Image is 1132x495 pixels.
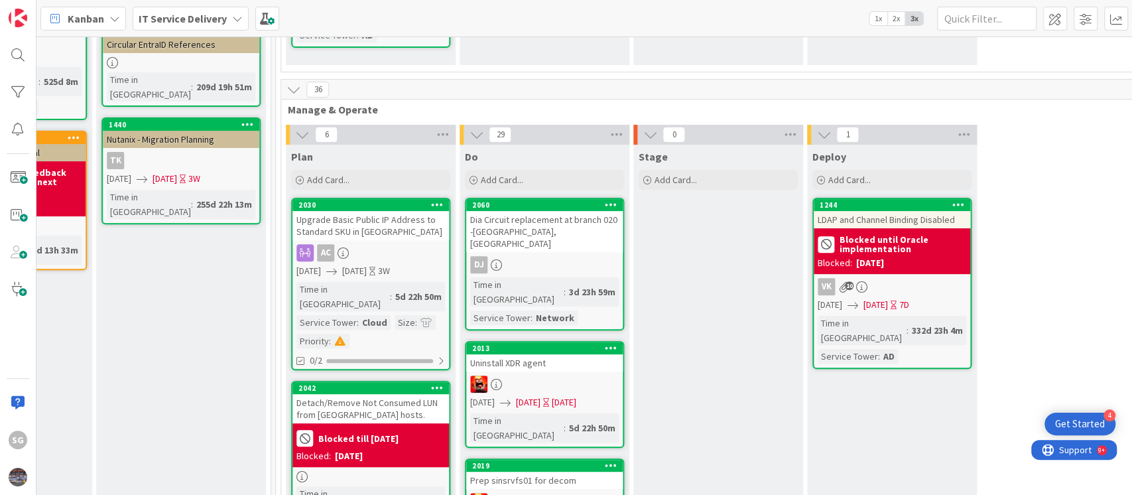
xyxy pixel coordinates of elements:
[68,11,104,27] span: Kanban
[306,82,329,98] span: 36
[564,285,566,299] span: :
[292,382,449,423] div: 2042Detach/Remove Not Consumed LUN from [GEOGRAPHIC_DATA] hosts.
[103,24,259,53] div: Circular EntraID References
[466,256,623,273] div: DJ
[395,315,415,330] div: Size
[19,243,82,257] div: 795d 13h 33m
[291,150,313,163] span: Plan
[317,244,334,261] div: AC
[472,461,623,470] div: 2019
[188,172,200,186] div: 3W
[466,342,623,372] div: 2013Uninstall XDR agent
[415,315,417,330] span: :
[899,298,909,312] div: 7D
[357,315,359,330] span: :
[814,211,970,228] div: LDAP and Channel Binding Disabled
[887,12,905,25] span: 2x
[828,174,871,186] span: Add Card...
[292,211,449,240] div: Upgrade Basic Public IP Address to Standard SKU in [GEOGRAPHIC_DATA]
[812,198,972,369] a: 1244LDAP and Channel Binding DisabledBlocked until Oracle implementationBlocked:[DATE]VK[DATE][DA...
[836,127,859,143] span: 1
[662,127,685,143] span: 0
[28,2,60,18] span: Support
[470,395,495,409] span: [DATE]
[814,199,970,211] div: 1244
[470,277,564,307] div: Time in [GEOGRAPHIC_DATA]
[818,316,907,345] div: Time in [GEOGRAPHIC_DATA]
[465,150,478,163] span: Do
[107,72,191,102] div: Time in [GEOGRAPHIC_DATA]
[101,23,261,107] a: Circular EntraID ReferencesTime in [GEOGRAPHIC_DATA]:209d 19h 51m
[40,74,82,89] div: 525d 8m
[470,413,564,443] div: Time in [GEOGRAPHIC_DATA]
[466,354,623,372] div: Uninstall XDR agent
[378,264,390,278] div: 3W
[1103,409,1115,421] div: 4
[107,152,124,169] div: TK
[880,349,898,364] div: AD
[909,323,966,338] div: 332d 23h 4m
[552,395,576,409] div: [DATE]
[9,9,27,27] img: Visit kanbanzone.com
[193,197,255,212] div: 255d 22h 13m
[298,384,449,393] div: 2042
[466,376,623,393] div: VN
[818,349,878,364] div: Service Tower
[818,256,852,270] div: Blocked:
[466,472,623,489] div: Prep sinsrvfs01 for decom
[466,342,623,354] div: 2013
[937,7,1037,31] input: Quick Filter...
[335,449,363,463] div: [DATE]
[655,174,697,186] span: Add Card...
[472,200,623,210] div: 2060
[292,244,449,261] div: AC
[296,264,321,278] span: [DATE]
[307,174,349,186] span: Add Card...
[470,256,487,273] div: DJ
[342,264,367,278] span: [DATE]
[1044,413,1115,435] div: Open Get Started checklist, remaining modules: 4
[566,285,619,299] div: 3d 23h 59m
[107,172,131,186] span: [DATE]
[465,341,624,448] a: 2013Uninstall XDR agentVN[DATE][DATE][DATE]Time in [GEOGRAPHIC_DATA]:5d 22h 50m
[153,172,177,186] span: [DATE]
[470,311,531,325] div: Service Tower
[9,431,27,449] div: sg
[465,198,624,330] a: 2060Dia Circuit replacement at branch 020 -[GEOGRAPHIC_DATA], [GEOGRAPHIC_DATA]DJTime in [GEOGRAP...
[103,119,259,148] div: 1440Nutanix - Migration Planning
[103,36,259,53] div: Circular EntraID References
[329,334,331,348] span: :
[193,80,255,94] div: 209d 19h 51m
[296,334,329,348] div: Priority
[470,376,487,393] img: VN
[191,197,193,212] span: :
[298,200,449,210] div: 2030
[820,200,970,210] div: 1244
[466,199,623,211] div: 2060
[533,311,578,325] div: Network
[812,150,846,163] span: Deploy
[191,80,193,94] span: :
[818,298,842,312] span: [DATE]
[566,421,619,435] div: 5d 22h 50m
[292,199,449,211] div: 2030
[101,117,261,224] a: 1440Nutanix - Migration PlanningTK[DATE][DATE]3WTime in [GEOGRAPHIC_DATA]:255d 22h 13m
[907,323,909,338] span: :
[856,256,884,270] div: [DATE]
[296,449,331,463] div: Blocked:
[466,460,623,472] div: 2019
[359,315,391,330] div: Cloud
[863,298,888,312] span: [DATE]
[814,278,970,295] div: VK
[1055,417,1105,431] div: Get Started
[292,199,449,240] div: 2030Upgrade Basic Public IP Address to Standard SKU in [GEOGRAPHIC_DATA]
[103,131,259,148] div: Nutanix - Migration Planning
[392,289,445,304] div: 5d 22h 50m
[139,12,227,25] b: IT Service Delivery
[38,74,40,89] span: :
[516,395,540,409] span: [DATE]
[869,12,887,25] span: 1x
[315,127,338,143] span: 6
[481,174,523,186] span: Add Card...
[296,315,357,330] div: Service Tower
